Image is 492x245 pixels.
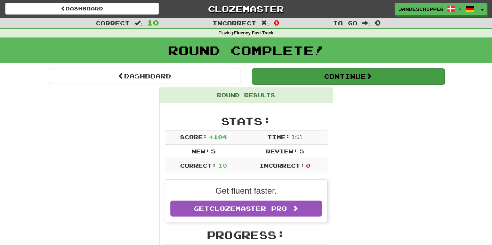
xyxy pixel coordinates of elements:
[362,20,370,26] span: :
[218,162,227,169] span: 10
[2,43,490,57] h1: Round Complete!
[252,68,445,84] button: Continue
[170,201,322,217] a: GetClozemaster Pro
[259,162,305,169] span: Incorrect:
[169,3,323,15] a: Clozemaster
[306,162,310,169] span: 0
[333,19,357,26] span: To go
[180,134,207,140] span: Score:
[267,134,290,140] span: Time:
[180,162,216,169] span: Correct:
[292,134,303,140] span: 1 : 51
[209,205,287,212] span: Clozemaster Pro
[266,148,298,154] span: Review:
[170,185,322,197] p: Get fluent faster.
[299,148,304,154] span: 5
[209,134,227,140] span: + 104
[147,18,159,27] span: 10
[212,19,256,26] span: Incorrect
[234,31,273,35] strong: Fluency Fast Track
[135,20,142,26] span: :
[165,115,328,127] h2: Stats:
[274,18,280,27] span: 0
[192,148,210,154] span: New:
[398,6,444,12] span: JandeSchipper
[96,19,130,26] span: Correct
[48,68,241,84] a: Dashboard
[459,6,462,10] span: /
[395,3,478,15] a: JandeSchipper /
[261,20,269,26] span: :
[375,18,381,27] span: 0
[160,88,333,103] div: Round Results
[5,3,159,15] a: Dashboard
[165,229,328,240] h2: Progress:
[211,148,216,154] span: 5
